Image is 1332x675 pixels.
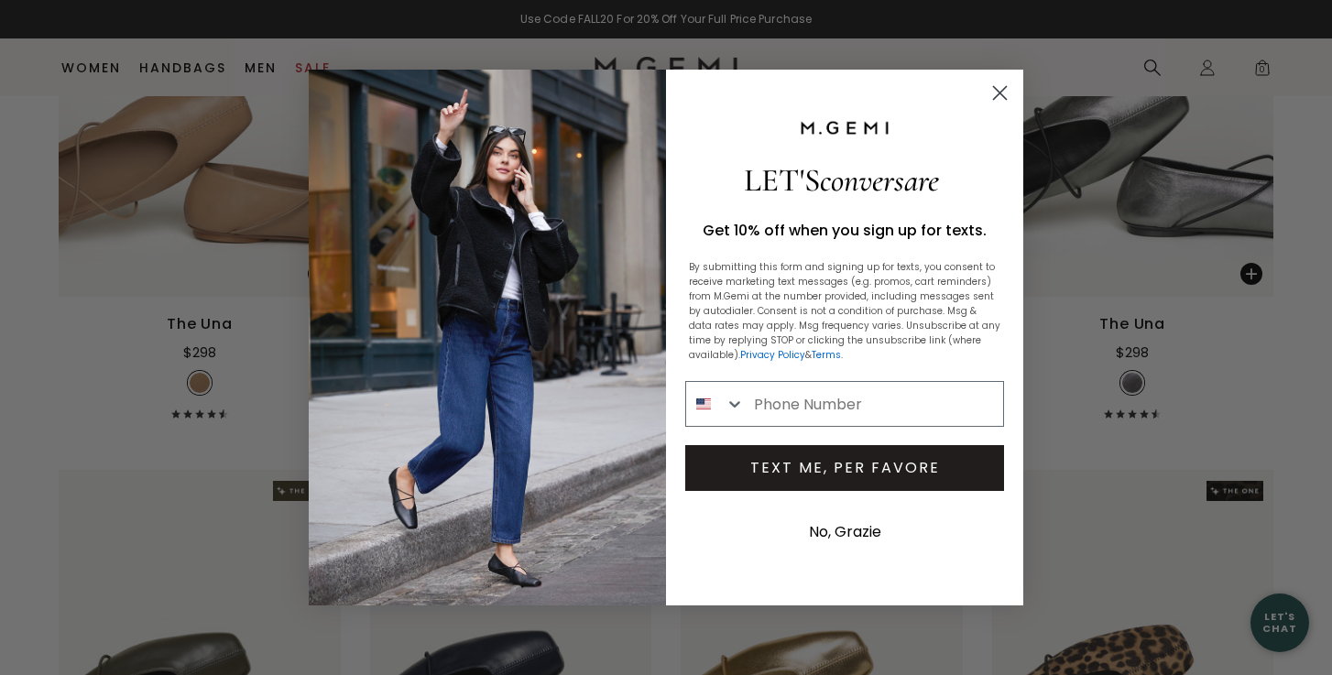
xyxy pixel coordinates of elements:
p: By submitting this form and signing up for texts, you consent to receive marketing text messages ... [689,260,1000,363]
a: Privacy Policy [740,348,805,362]
img: M.Gemi [799,120,890,136]
span: Get 10% off when you sign up for texts. [703,220,987,241]
img: 8e0fdc03-8c87-4df5-b69c-a6dfe8fe7031.jpeg [309,70,666,605]
span: conversare [820,161,939,200]
span: LET'S [744,161,939,200]
img: United States [696,397,711,411]
button: TEXT ME, PER FAVORE [685,445,1004,491]
button: No, Grazie [800,509,890,555]
button: Close dialog [984,77,1016,109]
a: Terms [812,348,841,362]
input: Phone Number [745,382,1003,426]
button: Search Countries [686,382,745,426]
